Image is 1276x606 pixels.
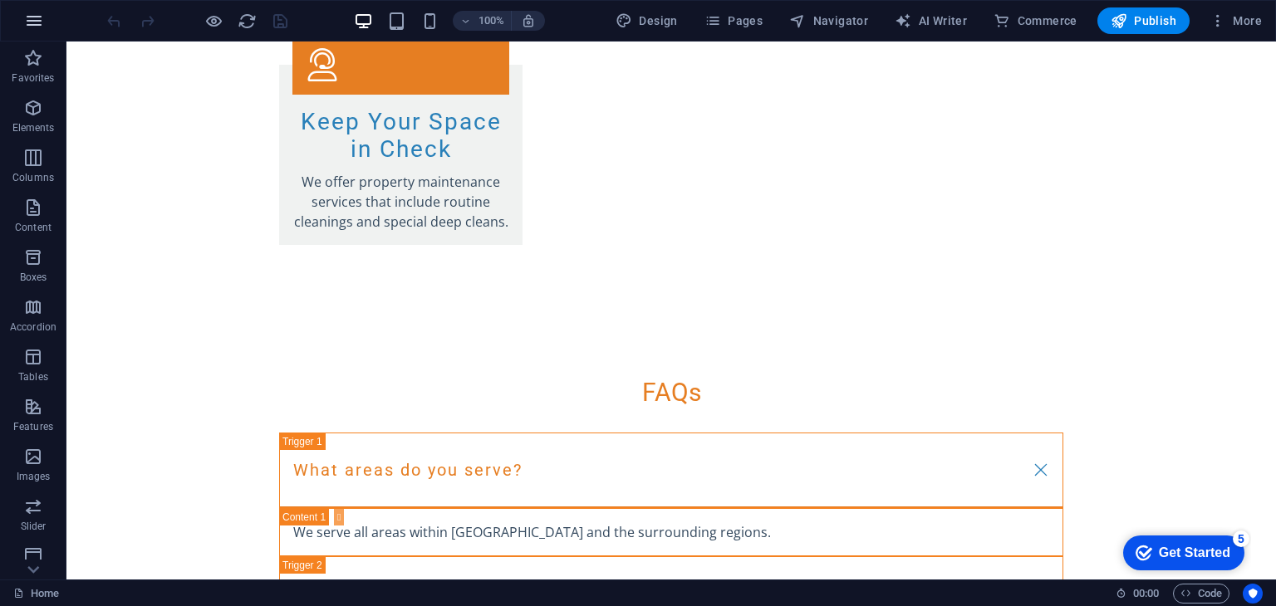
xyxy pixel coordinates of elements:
[204,11,223,31] button: Click here to leave preview mode and continue editing
[12,71,54,85] p: Favorites
[478,11,504,31] h6: 100%
[1111,12,1176,29] span: Publish
[1097,7,1190,34] button: Publish
[20,271,47,284] p: Boxes
[453,11,512,31] button: 100%
[609,7,685,34] button: Design
[1180,584,1222,604] span: Code
[237,11,257,31] button: reload
[1203,7,1269,34] button: More
[238,12,257,31] i: Reload page
[616,12,678,29] span: Design
[521,13,536,28] i: On resize automatically adjust zoom level to fit chosen device.
[609,7,685,34] div: Design (Ctrl+Alt+Y)
[13,420,53,433] p: Features
[1133,584,1159,604] span: 00 00
[49,18,120,33] div: Get Started
[1145,587,1147,599] span: :
[698,7,769,34] button: Pages
[10,320,56,334] p: Accordion
[1210,12,1262,29] span: More
[789,12,868,29] span: Navigator
[123,3,140,20] div: 5
[704,12,763,29] span: Pages
[15,221,52,234] p: Content
[888,7,974,34] button: AI Writer
[13,8,135,43] div: Get Started 5 items remaining, 0% complete
[1243,584,1263,604] button: Usercentrics
[987,7,1084,34] button: Commerce
[783,7,875,34] button: Navigator
[1116,584,1160,604] h6: Session time
[12,171,54,184] p: Columns
[21,520,47,533] p: Slider
[12,121,55,134] p: Elements
[994,12,1077,29] span: Commerce
[13,584,59,604] a: Click to cancel selection. Double-click to open Pages
[18,370,48,384] p: Tables
[17,470,51,483] p: Images
[895,12,967,29] span: AI Writer
[1173,584,1229,604] button: Code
